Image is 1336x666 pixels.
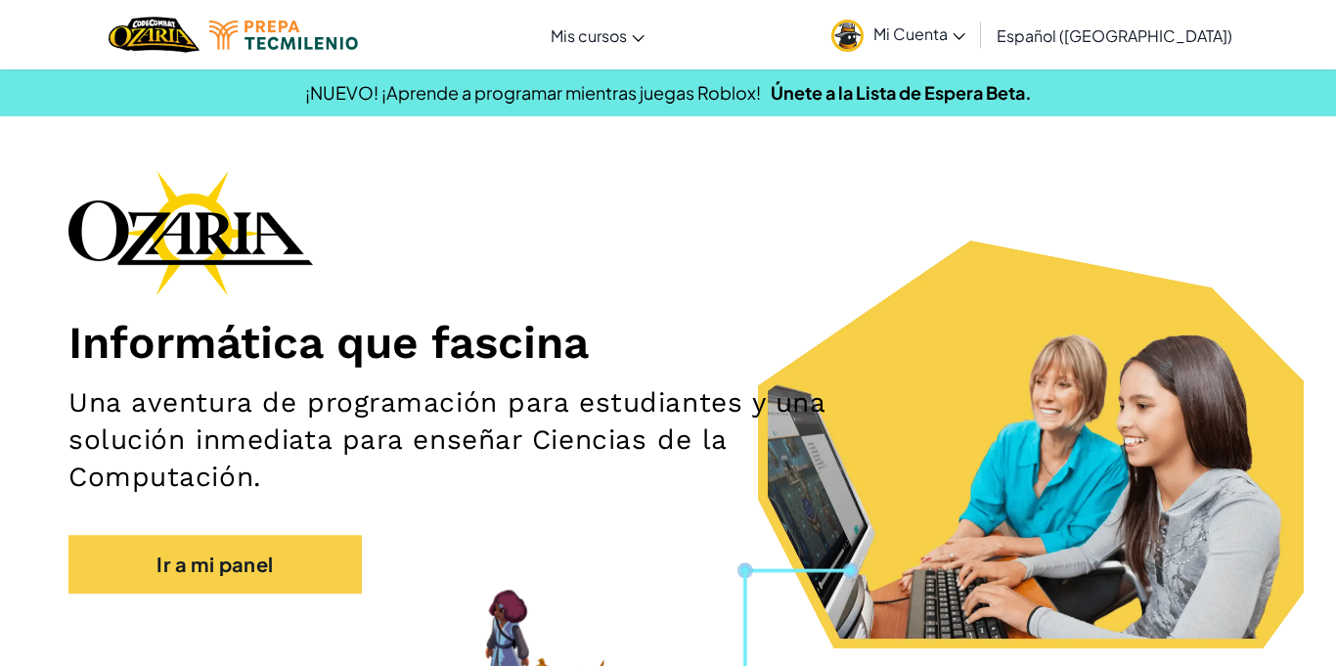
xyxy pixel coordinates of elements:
[68,384,871,496] h2: Una aventura de programación para estudiantes y una solución inmediata para enseñar Ciencias de l...
[209,21,358,50] img: Tecmilenio logo
[305,81,761,104] span: ¡NUEVO! ¡Aprende a programar mientras juegas Roblox!
[68,535,362,594] a: Ir a mi panel
[68,315,1268,370] h1: Informática que fascina
[822,4,975,66] a: Mi Cuenta
[109,15,200,55] a: Ozaria by CodeCombat logo
[109,15,200,55] img: Home
[873,23,965,44] span: Mi Cuenta
[997,25,1232,46] span: Español ([GEOGRAPHIC_DATA])
[987,9,1242,62] a: Español ([GEOGRAPHIC_DATA])
[68,170,313,295] img: Ozaria branding logo
[551,25,627,46] span: Mis cursos
[541,9,654,62] a: Mis cursos
[831,20,864,52] img: avatar
[771,81,1032,104] a: Únete a la Lista de Espera Beta.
